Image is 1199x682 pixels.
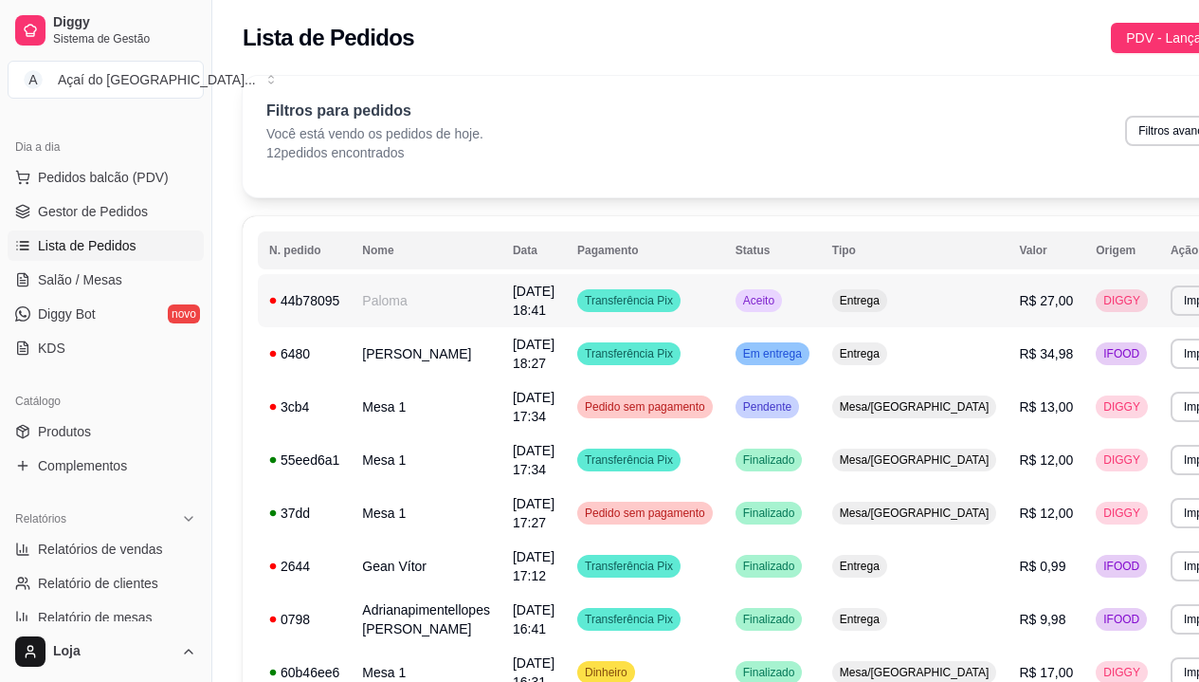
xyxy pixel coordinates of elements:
[1019,612,1065,627] span: R$ 9,98
[269,504,339,523] div: 37dd
[351,433,501,487] td: Mesa 1
[739,559,799,574] span: Finalizado
[581,506,709,521] span: Pedido sem pagamento
[15,511,66,526] span: Relatórios
[739,293,778,308] span: Aceito
[58,70,256,89] div: Açaí do [GEOGRAPHIC_DATA] ...
[351,540,501,593] td: Gean Vítor
[1099,346,1143,361] span: IFOOD
[1099,665,1144,680] span: DIGGY
[836,399,993,415] span: Mesa/[GEOGRAPHIC_DATA]
[1019,506,1073,521] span: R$ 12,00
[269,451,339,470] div: 55eed6a1
[1099,293,1144,308] span: DIGGY
[266,124,483,143] p: Você está vendo os pedidos de hoje.
[836,506,993,521] span: Mesa/[GEOGRAPHIC_DATA]
[836,452,993,468] span: Mesa/[GEOGRAPHIC_DATA]
[1019,399,1073,415] span: R$ 13,00
[581,399,709,415] span: Pedido sem pagamento
[38,608,153,627] span: Relatório de mesas
[8,265,204,295] a: Salão / Mesas
[38,339,65,358] span: KDS
[739,346,806,361] span: Em entrega
[351,231,501,269] th: Nome
[258,231,351,269] th: N. pedido
[38,574,158,593] span: Relatório de clientes
[38,270,122,289] span: Salão / Mesas
[8,196,204,227] a: Gestor de Pedidos
[351,593,501,646] td: Adrianapimentellopes [PERSON_NAME]
[836,346,883,361] span: Entrega
[24,70,43,89] span: A
[566,231,724,269] th: Pagamento
[581,665,631,680] span: Dinheiro
[513,337,554,371] span: [DATE] 18:27
[1019,293,1073,308] span: R$ 27,00
[1084,231,1159,269] th: Origem
[501,231,566,269] th: Data
[269,557,339,576] div: 2644
[581,293,677,308] span: Transferência Pix
[581,452,677,468] span: Transferência Pix
[243,23,414,53] h2: Lista de Pedidos
[1099,452,1144,468] span: DIGGY
[1019,559,1065,574] span: R$ 0,99
[8,61,204,99] button: Select a team
[8,568,204,599] a: Relatório de clientes
[8,451,204,481] a: Complementos
[739,506,799,521] span: Finalizado
[739,399,795,415] span: Pendente
[1099,399,1144,415] span: DIGGY
[351,327,501,380] td: [PERSON_NAME]
[513,284,554,318] span: [DATE] 18:41
[581,612,677,627] span: Transferência Pix
[8,333,204,363] a: KDS
[8,416,204,447] a: Produtos
[724,231,821,269] th: Status
[38,456,127,475] span: Complementos
[38,304,96,323] span: Diggy Bot
[739,665,799,680] span: Finalizado
[1008,231,1084,269] th: Valor
[821,231,1008,269] th: Tipo
[1019,665,1073,680] span: R$ 17,00
[8,132,204,162] div: Dia a dia
[8,8,204,53] a: DiggySistema de Gestão
[581,559,677,574] span: Transferência Pix
[269,663,339,682] div: 60b46ee6
[8,386,204,416] div: Catálogo
[513,549,554,583] span: [DATE] 17:12
[1019,346,1073,361] span: R$ 34,98
[38,236,136,255] span: Lista de Pedidos
[38,422,91,441] span: Produtos
[351,380,501,433] td: Mesa 1
[836,559,883,574] span: Entrega
[8,629,204,674] button: Loja
[38,540,163,559] span: Relatórios de vendas
[1099,612,1143,627] span: IFOOD
[8,162,204,193] button: Pedidos balcão (PDV)
[739,612,799,627] span: Finalizado
[53,643,173,660] span: Loja
[1099,506,1144,521] span: DIGGY
[8,230,204,261] a: Lista de Pedidos
[53,31,196,46] span: Sistema de Gestão
[1099,559,1143,574] span: IFOOD
[836,293,883,308] span: Entrega
[351,274,501,327] td: Paloma
[266,143,483,162] p: 12 pedidos encontrados
[8,534,204,564] a: Relatórios de vendas
[1019,452,1073,468] span: R$ 12,00
[513,390,554,424] span: [DATE] 17:34
[38,168,169,187] span: Pedidos balcão (PDV)
[8,299,204,329] a: Diggy Botnovo
[513,496,554,530] span: [DATE] 17:27
[269,610,339,629] div: 0798
[269,397,339,416] div: 3cb4
[836,665,993,680] span: Mesa/[GEOGRAPHIC_DATA]
[739,452,799,468] span: Finalizado
[351,487,501,540] td: Mesa 1
[513,602,554,636] span: [DATE] 16:41
[38,202,148,221] span: Gestor de Pedidos
[266,100,483,122] p: Filtros para pedidos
